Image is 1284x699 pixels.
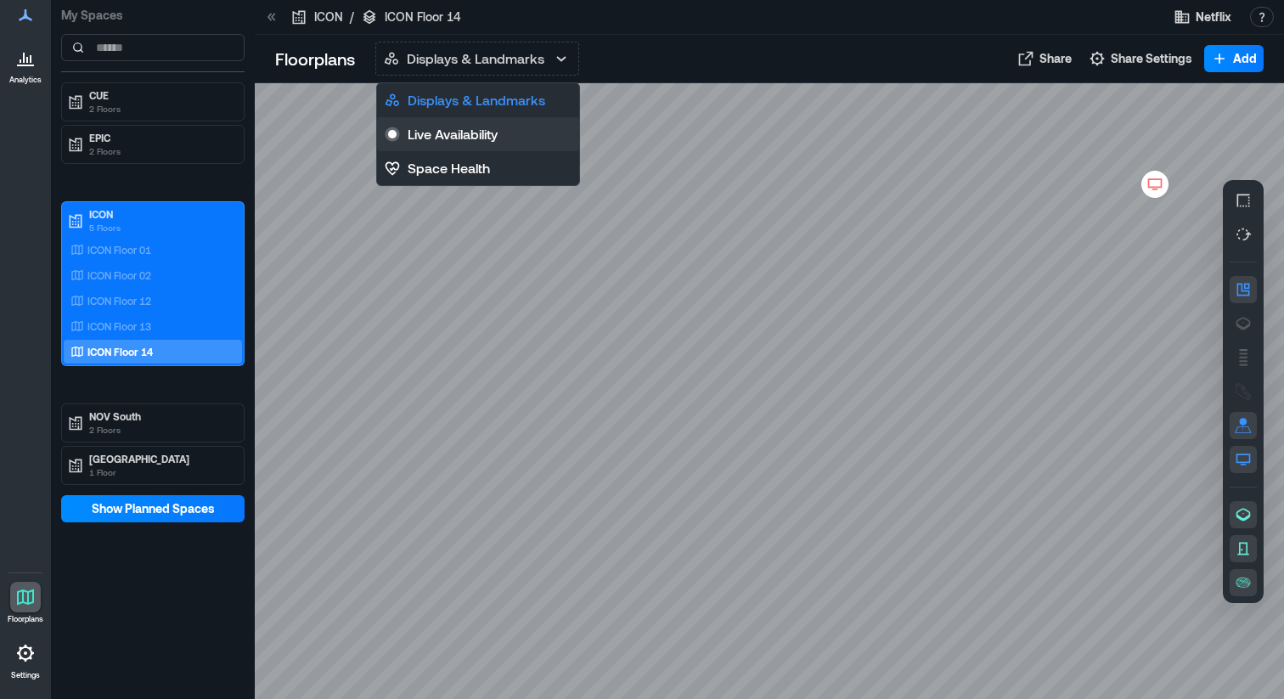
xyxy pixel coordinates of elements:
[89,423,232,437] p: 2 Floors
[1169,3,1236,31] button: Netflix
[314,8,343,25] p: ICON
[89,102,232,116] p: 2 Floors
[89,144,232,158] p: 2 Floors
[1111,50,1192,67] span: Share Settings
[92,500,215,517] span: Show Planned Spaces
[275,47,355,70] p: Floorplans
[377,117,579,151] button: Live Availability
[11,670,40,680] p: Settings
[87,319,151,333] p: ICON Floor 13
[87,268,151,282] p: ICON Floor 02
[61,7,245,24] p: My Spaces
[3,577,48,629] a: Floorplans
[1039,50,1072,67] span: Share
[375,42,579,76] button: Displays & Landmarks
[89,207,232,221] p: ICON
[89,221,232,234] p: 5 Floors
[5,633,46,685] a: Settings
[87,294,151,307] p: ICON Floor 12
[1012,45,1077,72] button: Share
[87,345,153,358] p: ICON Floor 14
[61,495,245,522] button: Show Planned Spaces
[89,452,232,465] p: [GEOGRAPHIC_DATA]
[89,409,232,423] p: NOV South
[408,124,498,144] p: Live Availability
[408,90,545,110] p: Displays & Landmarks
[1084,45,1197,72] button: Share Settings
[385,8,461,25] p: ICON Floor 14
[89,131,232,144] p: EPIC
[1196,8,1231,25] span: Netflix
[9,75,42,85] p: Analytics
[377,83,579,117] button: Displays & Landmarks
[89,465,232,479] p: 1 Floor
[350,8,354,25] p: /
[377,151,579,185] button: Space Health
[4,37,47,90] a: Analytics
[1204,45,1264,72] button: Add
[89,88,232,102] p: CUE
[408,158,490,178] p: Space Health
[407,48,544,69] p: Displays & Landmarks
[8,614,43,624] p: Floorplans
[87,243,151,256] p: ICON Floor 01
